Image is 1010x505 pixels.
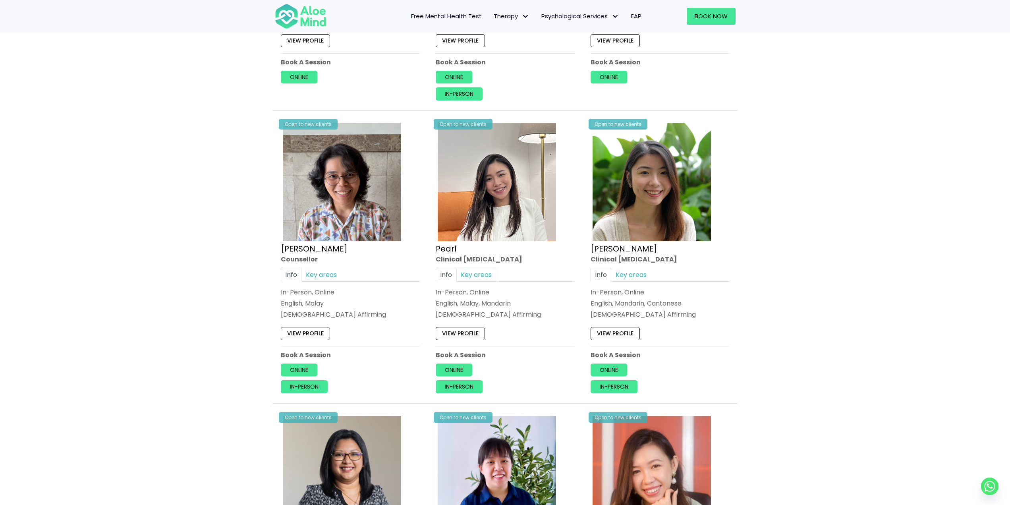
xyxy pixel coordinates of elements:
a: View profile [436,327,485,340]
div: Open to new clients [589,412,647,423]
img: Peggy Clin Psych [593,123,711,241]
a: Book Now [687,8,736,25]
a: In-person [436,87,483,100]
a: Online [436,364,472,376]
span: Therapy [494,12,529,20]
a: View profile [591,327,640,340]
a: Key areas [611,268,651,282]
div: Open to new clients [434,119,492,130]
a: View profile [591,34,640,47]
a: Online [436,70,472,83]
p: English, Malay, Mandarin [436,299,575,308]
div: Clinical [MEDICAL_DATA] [591,255,730,264]
p: Book A Session [591,350,730,360]
span: Free Mental Health Test [411,12,482,20]
p: Book A Session [281,350,420,360]
div: [DEMOGRAPHIC_DATA] Affirming [281,310,420,319]
div: In-Person, Online [436,288,575,297]
a: Info [436,268,456,282]
span: Book Now [695,12,728,20]
a: In-person [281,380,328,393]
a: Whatsapp [981,478,998,495]
p: Book A Session [436,57,575,66]
a: [PERSON_NAME] [281,243,348,254]
a: [PERSON_NAME] [591,243,657,254]
a: Online [591,364,627,376]
div: Open to new clients [279,412,338,423]
span: Psychological Services: submenu [610,11,621,22]
a: TherapyTherapy: submenu [488,8,535,25]
a: Key areas [456,268,496,282]
a: Info [281,268,301,282]
p: English, Malay [281,299,420,308]
p: Book A Session [281,57,420,66]
img: Pearl photo [438,123,556,241]
a: In-person [591,380,637,393]
p: Book A Session [436,350,575,360]
a: EAP [625,8,647,25]
nav: Menu [337,8,647,25]
div: Open to new clients [589,119,647,130]
div: Clinical [MEDICAL_DATA] [436,255,575,264]
div: In-Person, Online [281,288,420,297]
a: Pearl [436,243,456,254]
a: Info [591,268,611,282]
span: Psychological Services [541,12,619,20]
div: Counsellor [281,255,420,264]
div: Open to new clients [279,119,338,130]
img: zafeera counsellor [283,123,401,241]
a: View profile [281,34,330,47]
a: Key areas [301,268,341,282]
a: Online [281,70,317,83]
span: Therapy: submenu [520,11,531,22]
div: Open to new clients [434,412,492,423]
a: View profile [436,34,485,47]
a: In-person [436,380,483,393]
span: EAP [631,12,641,20]
div: [DEMOGRAPHIC_DATA] Affirming [591,310,730,319]
img: Aloe mind Logo [275,3,326,29]
a: Online [281,364,317,376]
a: Online [591,70,627,83]
div: In-Person, Online [591,288,730,297]
p: Book A Session [591,57,730,66]
p: English, Mandarin, Cantonese [591,299,730,308]
a: Free Mental Health Test [405,8,488,25]
a: Psychological ServicesPsychological Services: submenu [535,8,625,25]
a: View profile [281,327,330,340]
div: [DEMOGRAPHIC_DATA] Affirming [436,310,575,319]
